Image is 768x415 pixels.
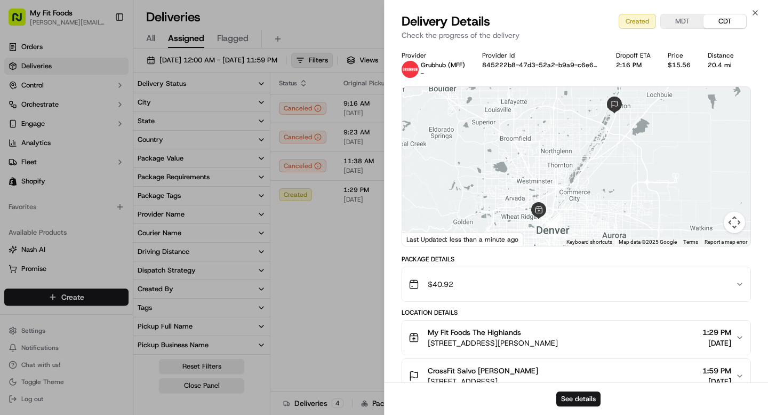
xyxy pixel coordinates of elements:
img: Nash [11,11,32,32]
span: [STREET_ADDRESS] [428,376,538,387]
div: 2:16 PM [616,61,651,69]
span: Delivery Details [402,13,490,30]
a: Report a map error [705,239,747,245]
div: 💻 [90,240,99,248]
div: Price [668,51,691,60]
p: Welcome 👋 [11,43,194,60]
button: See all [165,137,194,149]
button: 845222b8-47d3-52a2-b9a9-c6e6daba8f42 [482,61,599,69]
p: Grubhub (MFF) [421,61,465,69]
div: $15.56 [668,61,691,69]
div: Dropoff ETA [616,51,651,60]
span: [STREET_ADDRESS][PERSON_NAME] [428,338,558,348]
span: - [421,69,424,78]
span: [DATE] [702,376,731,387]
span: API Documentation [101,238,171,249]
span: • [116,194,119,203]
div: Past conversations [11,139,71,147]
img: 1736555255976-a54dd68f-1ca7-489b-9aae-adbdc363a1c4 [21,166,30,174]
img: 1736555255976-a54dd68f-1ca7-489b-9aae-adbdc363a1c4 [11,102,30,121]
span: 9:28 AM [94,165,121,174]
div: Provider Id [482,51,599,60]
span: CrossFit Salvo [PERSON_NAME] [428,365,538,376]
span: [DATE] [122,194,143,203]
a: Powered byPylon [75,264,129,273]
span: My Fit Foods The Highlands [428,327,521,338]
img: 5e692f75ce7d37001a5d71f1 [402,61,419,78]
span: 1:59 PM [702,365,731,376]
p: Check the progress of the delivery [402,30,751,41]
img: Wisdom Oko [11,184,28,205]
div: 📗 [11,240,19,248]
input: Got a question? Start typing here... [28,69,192,80]
a: Open this area in Google Maps (opens a new window) [405,232,440,246]
span: [DATE] [702,338,731,348]
button: CDT [703,14,746,28]
div: Location Details [402,308,751,317]
button: See details [556,392,601,406]
img: Google [405,232,440,246]
div: We're available if you need us! [48,113,147,121]
span: Wisdom [PERSON_NAME] [33,194,114,203]
button: Keyboard shortcuts [566,238,612,246]
span: [PERSON_NAME] [33,165,86,174]
div: Provider [402,51,465,60]
img: Masood Aslam [11,155,28,172]
div: Distance [708,51,734,60]
div: Start new chat [48,102,175,113]
button: Start new chat [181,105,194,118]
button: MDT [661,14,703,28]
a: 💻API Documentation [86,234,175,253]
span: Map data ©2025 Google [619,239,677,245]
span: $40.92 [428,279,453,290]
span: Knowledge Base [21,238,82,249]
button: My Fit Foods The Highlands[STREET_ADDRESS][PERSON_NAME]1:29 PM[DATE] [402,321,750,355]
span: • [89,165,92,174]
div: Package Details [402,255,751,264]
img: 1736555255976-a54dd68f-1ca7-489b-9aae-adbdc363a1c4 [21,195,30,203]
button: $40.92 [402,267,750,301]
img: 9188753566659_6852d8bf1fb38e338040_72.png [22,102,42,121]
div: Last Updated: less than a minute ago [402,233,523,246]
span: 1:29 PM [702,327,731,338]
button: CrossFit Salvo [PERSON_NAME][STREET_ADDRESS]1:59 PM[DATE] [402,359,750,393]
button: Map camera controls [724,212,745,233]
div: 20.4 mi [708,61,734,69]
a: 📗Knowledge Base [6,234,86,253]
span: Pylon [106,265,129,273]
a: Terms (opens in new tab) [683,239,698,245]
